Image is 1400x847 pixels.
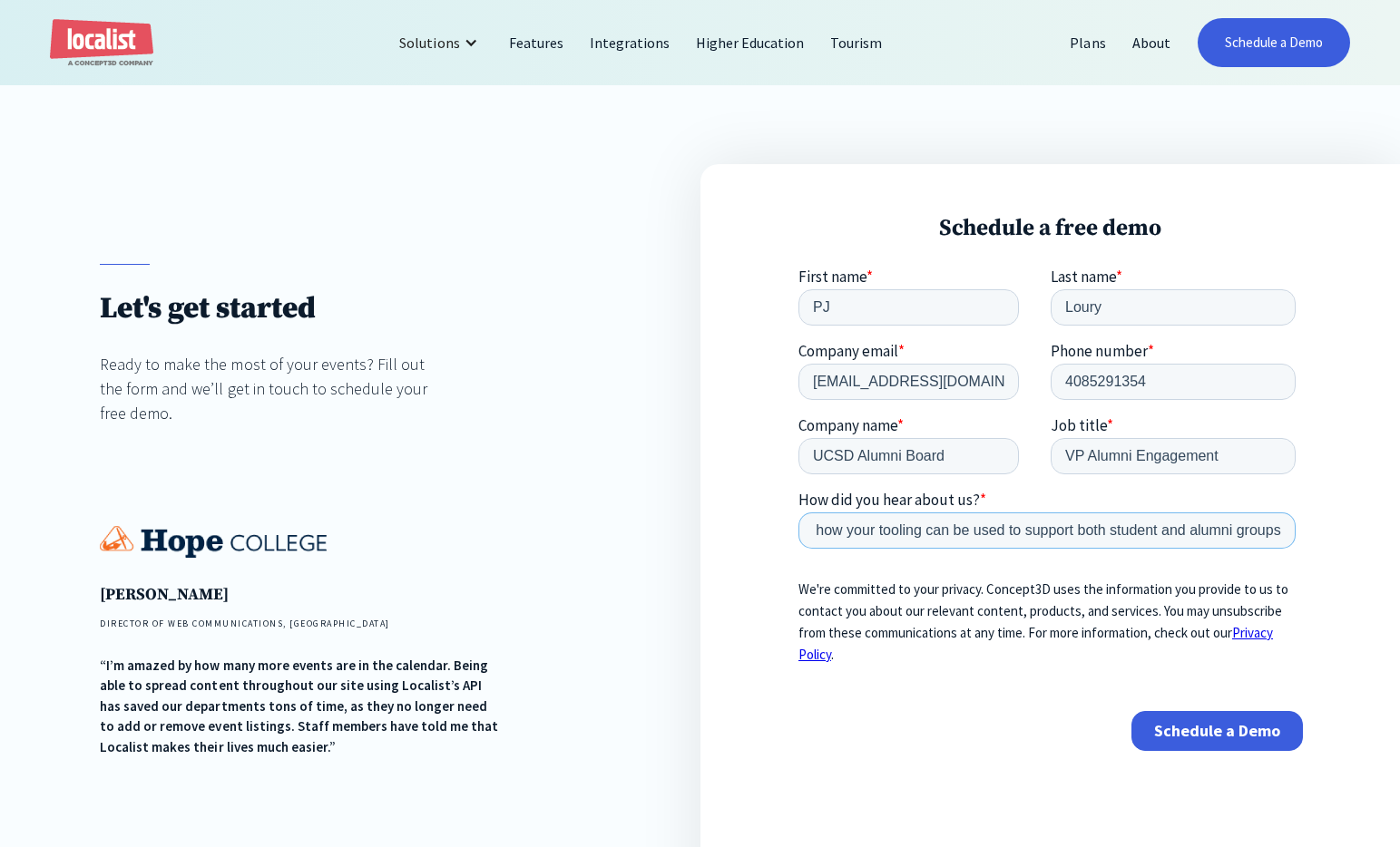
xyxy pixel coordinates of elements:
[252,73,349,93] span: Phone number
[817,21,896,64] a: Tourism
[100,526,327,558] img: Hope College logo
[333,443,504,483] input: Schedule a Demo
[798,214,1303,242] h3: Schedule a free demo
[100,584,229,605] strong: [PERSON_NAME]
[1120,21,1184,64] a: About
[50,19,153,67] a: home
[100,352,450,425] div: Ready to make the most of your events? Fill out the form and we’ll get in touch to schedule your ...
[100,617,500,630] h4: DIRECTOR OF WEB COMMUNICATIONS, [GEOGRAPHIC_DATA]
[386,21,495,64] div: Solutions
[683,21,817,64] a: Higher Education
[100,656,500,758] div: “I’m amazed by how many more events are in the calendar. Being able to spread content throughout ...
[496,21,577,64] a: Features
[1198,18,1350,67] a: Schedule a Demo
[399,32,459,54] div: Solutions
[1057,21,1119,64] a: Plans
[252,148,308,168] span: Job title
[100,290,450,327] h1: Let's get started
[577,21,683,64] a: Integrations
